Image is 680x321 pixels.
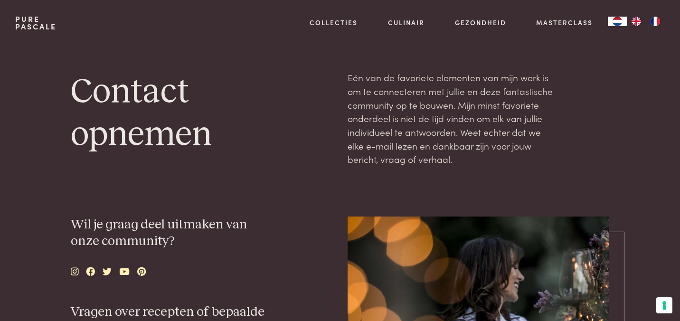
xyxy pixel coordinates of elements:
[608,17,627,26] a: NL
[71,71,277,157] h1: Contact opnemen
[608,17,665,26] aside: Language selected: Nederlands
[348,71,553,165] span: Eén van de favoriete elementen van mijn werk is om te connecteren met jullie en deze fantastische...
[656,297,672,313] button: Uw voorkeuren voor toestemming voor trackingtechnologieën
[310,18,358,28] a: Collecties
[608,17,627,26] div: Language
[536,18,593,28] a: Masterclass
[388,18,425,28] a: Culinair
[646,17,665,26] a: FR
[627,17,646,26] a: EN
[15,15,57,30] a: PurePascale
[71,217,277,249] h3: Wil je graag deel uitmaken van onze community?
[627,17,665,26] ul: Language list
[455,18,506,28] a: Gezondheid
